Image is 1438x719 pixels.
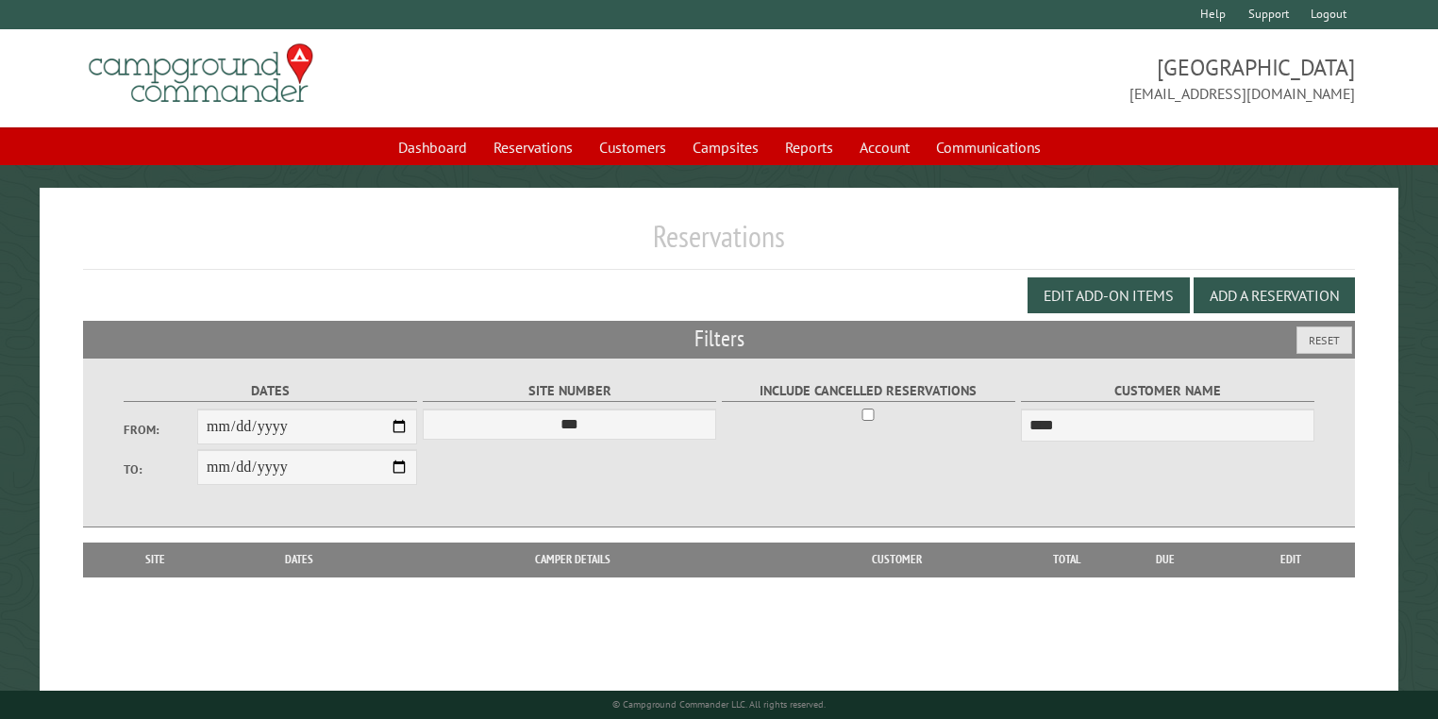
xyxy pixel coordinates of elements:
h1: Reservations [83,218,1356,270]
label: To: [124,460,197,478]
a: Campsites [681,129,770,165]
label: Site Number [423,380,716,402]
label: Dates [124,380,417,402]
a: Reports [774,129,844,165]
th: Dates [217,543,381,577]
a: Reservations [482,129,584,165]
img: Campground Commander [83,37,319,110]
a: Account [848,129,921,165]
h2: Filters [83,321,1356,357]
label: Customer Name [1021,380,1314,402]
a: Dashboard [387,129,478,165]
label: Include Cancelled Reservations [722,380,1015,402]
small: © Campground Commander LLC. All rights reserved. [612,698,826,711]
a: Customers [588,129,677,165]
th: Edit [1226,543,1355,577]
th: Due [1105,543,1226,577]
th: Customer [764,543,1029,577]
th: Camper Details [382,543,765,577]
button: Edit Add-on Items [1028,277,1190,313]
a: Communications [925,129,1052,165]
label: From: [124,421,197,439]
th: Total [1029,543,1105,577]
th: Site [92,543,218,577]
button: Reset [1296,326,1352,354]
span: [GEOGRAPHIC_DATA] [EMAIL_ADDRESS][DOMAIN_NAME] [719,52,1355,105]
button: Add a Reservation [1194,277,1355,313]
